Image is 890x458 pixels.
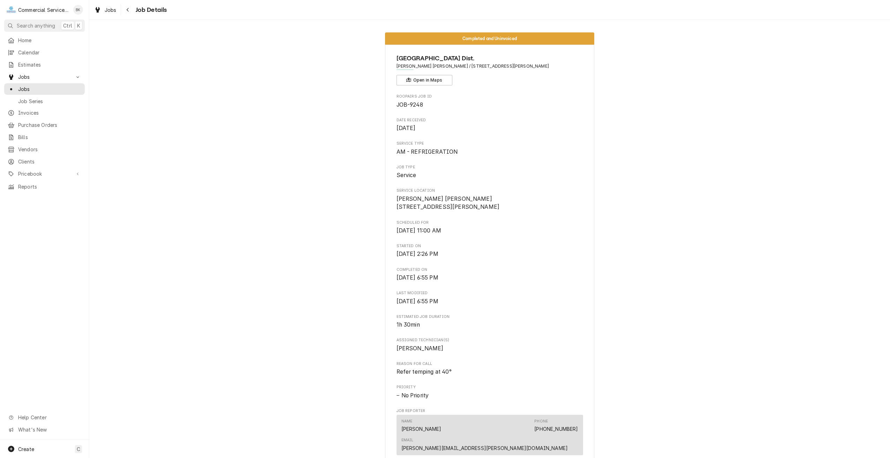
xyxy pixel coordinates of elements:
span: Jobs [18,85,81,93]
span: Started On [397,243,583,249]
span: Pricebook [18,170,71,177]
div: Assigned Technician(s) [397,337,583,352]
a: Reports [4,181,85,192]
div: Commercial Service Co. [18,6,69,14]
a: Estimates [4,59,85,70]
span: [DATE] 2:26 PM [397,251,438,257]
span: Reason For Call [397,361,583,367]
span: [DATE] 6:55 PM [397,274,438,281]
span: Jobs [105,6,116,14]
span: Calendar [18,49,81,56]
div: No Priority [397,391,583,400]
span: K [77,22,80,29]
span: Completed On [397,274,583,282]
div: Completed On [397,267,583,282]
span: JOB-9248 [397,101,423,108]
span: Service Location [397,195,583,211]
span: Invoices [18,109,81,116]
span: Create [18,446,34,452]
button: Open in Maps [397,75,452,85]
span: Estimated Job Duration [397,321,583,329]
span: Help Center [18,414,81,421]
span: Roopairs Job ID [397,101,583,109]
span: [DATE] 11:00 AM [397,227,441,234]
span: Roopairs Job ID [397,94,583,99]
div: BK [73,5,83,15]
span: Service [397,172,416,178]
div: Phone [534,419,578,433]
span: Clients [18,158,81,165]
div: [PERSON_NAME] [401,425,442,433]
span: Service Type [397,141,583,146]
a: Job Series [4,96,85,107]
span: [PERSON_NAME] [397,345,444,352]
span: Job Type [397,165,583,170]
button: Navigate back [122,4,134,15]
span: Reason For Call [397,368,583,376]
a: Calendar [4,47,85,58]
span: Jobs [18,73,71,81]
span: Job Series [18,98,81,105]
span: Last Modified [397,297,583,306]
a: Go to Pricebook [4,168,85,180]
span: What's New [18,426,81,433]
span: Last Modified [397,290,583,296]
a: [PHONE_NUMBER] [534,426,578,432]
a: Jobs [4,83,85,95]
div: Client Information [397,54,583,85]
span: Reports [18,183,81,190]
span: Bills [18,133,81,141]
span: C [77,445,80,453]
div: Reason For Call [397,361,583,376]
span: Date Received [397,117,583,123]
span: Scheduled For [397,227,583,235]
span: Refer temping at 40° [397,368,452,375]
span: [PERSON_NAME] [PERSON_NAME] [STREET_ADDRESS][PERSON_NAME] [397,196,500,211]
span: Home [18,37,81,44]
a: Purchase Orders [4,119,85,131]
a: Go to Jobs [4,71,85,83]
a: Bills [4,131,85,143]
span: Ctrl [63,22,72,29]
span: Assigned Technician(s) [397,337,583,343]
div: Commercial Service Co.'s Avatar [6,5,16,15]
div: C [6,5,16,15]
span: Completed and Uninvoiced [462,36,517,41]
div: Last Modified [397,290,583,305]
div: Priority [397,384,583,399]
div: Brian Key's Avatar [73,5,83,15]
a: Clients [4,156,85,167]
div: Started On [397,243,583,258]
button: Search anythingCtrlK [4,20,85,32]
span: Name [397,54,583,63]
span: AM - REFRIGERATION [397,148,458,155]
span: Assigned Technician(s) [397,344,583,353]
div: Status [385,32,594,45]
div: Date Received [397,117,583,132]
span: Estimated Job Duration [397,314,583,320]
span: Scheduled For [397,220,583,226]
span: Started On [397,250,583,258]
a: Go to Help Center [4,412,85,423]
div: Name [401,419,442,433]
span: Priority [397,384,583,390]
span: Job Details [134,5,167,15]
span: Vendors [18,146,81,153]
span: Job Type [397,171,583,180]
a: Home [4,35,85,46]
span: Date Received [397,124,583,132]
span: Service Type [397,148,583,156]
span: Job Reporter [397,408,583,414]
span: Completed On [397,267,583,273]
div: Estimated Job Duration [397,314,583,329]
span: [DATE] 6:55 PM [397,298,438,305]
div: Email [401,437,414,443]
div: Service Type [397,141,583,156]
div: Service Location [397,188,583,211]
div: Email [401,437,568,451]
a: [PERSON_NAME][EMAIL_ADDRESS][PERSON_NAME][DOMAIN_NAME] [401,445,568,451]
div: Job Type [397,165,583,180]
a: Jobs [91,4,119,16]
span: Priority [397,391,583,400]
div: Phone [534,419,548,424]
